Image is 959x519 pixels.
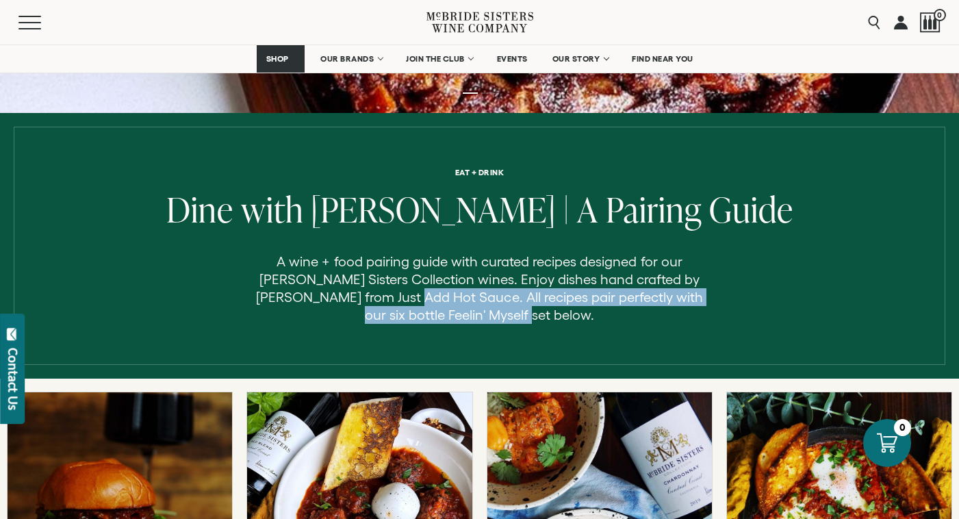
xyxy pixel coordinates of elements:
a: SHOP [257,45,305,73]
li: Page dot 2 [482,92,497,94]
button: Mobile Menu Trigger [18,16,68,29]
div: Contact Us [6,348,20,410]
span: | [563,186,570,233]
span: with [241,186,303,233]
span: EVENTS [497,54,528,64]
a: OUR BRANDS [311,45,390,73]
span: Dine [166,186,233,233]
span: OUR BRANDS [320,54,374,64]
span: JOIN THE CLUB [406,54,465,64]
span: Guide [709,186,793,233]
li: Page dot 1 [463,92,478,94]
a: FIND NEAR YOU [623,45,702,73]
span: [PERSON_NAME] [311,186,556,233]
a: EVENTS [488,45,537,73]
span: SHOP [266,54,289,64]
span: 0 [934,9,946,21]
a: OUR STORY [544,45,617,73]
span: Pairing [606,186,702,233]
span: A [577,186,598,233]
p: A wine + food pairing guide with curated recipes designed for our [PERSON_NAME] Sisters Collectio... [255,253,704,324]
span: OUR STORY [552,54,600,64]
span: FIND NEAR YOU [632,54,693,64]
div: 0 [894,419,911,436]
a: JOIN THE CLUB [397,45,481,73]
